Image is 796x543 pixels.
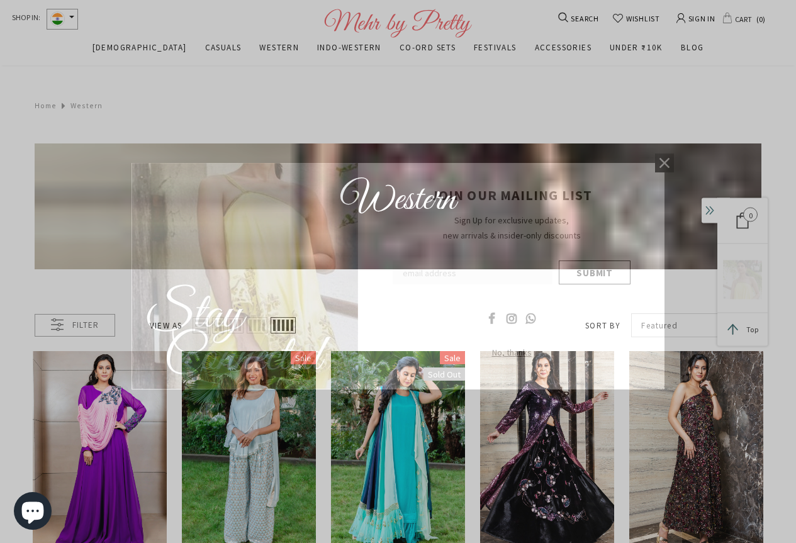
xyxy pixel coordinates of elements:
[492,347,532,358] span: No, thanks
[393,260,552,284] input: Email Address
[443,215,581,241] span: Sign Up for exclusive updates, new arrivals & insider-only discounts
[655,154,674,172] a: Close
[10,492,55,533] inbox-online-store-chat: Shopify online store chat
[559,260,631,284] input: Submit
[431,186,592,204] span: JOIN OUR MAILING LIST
